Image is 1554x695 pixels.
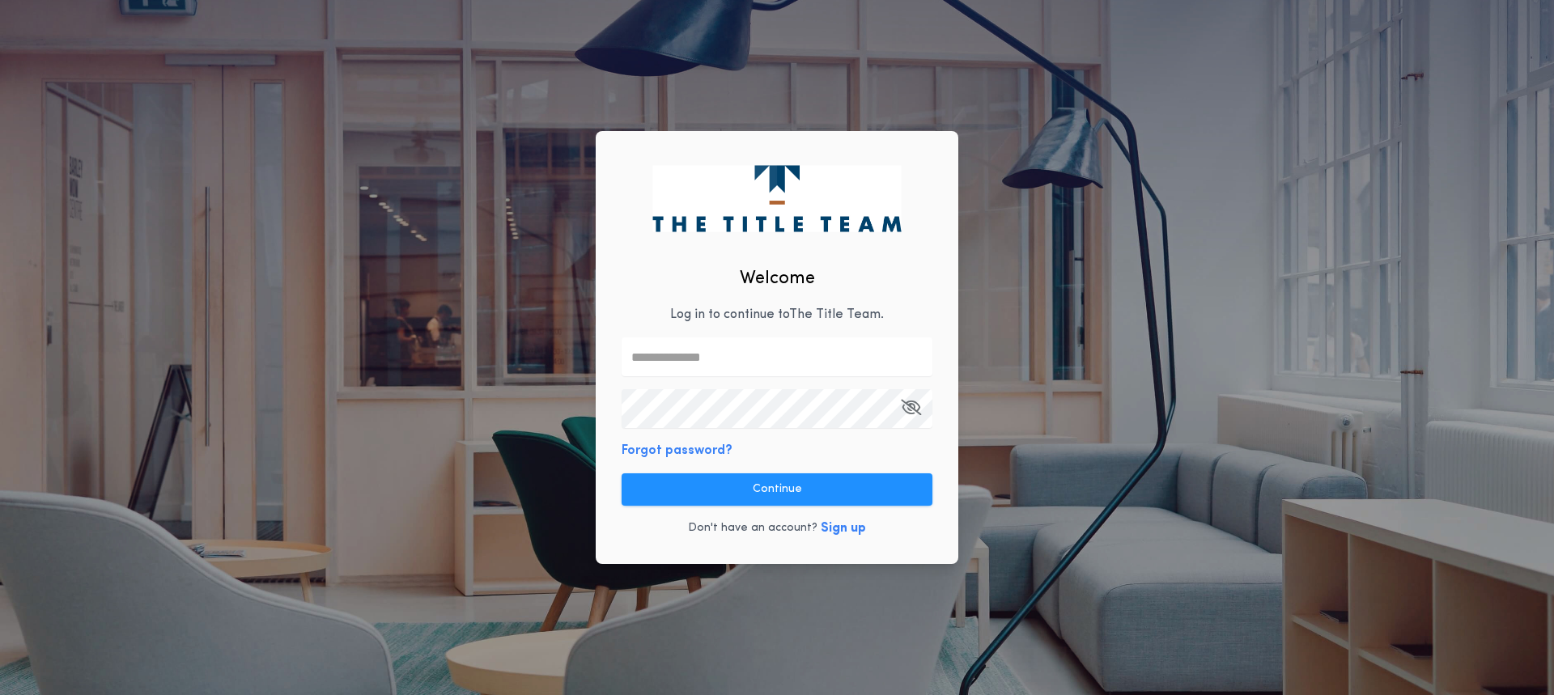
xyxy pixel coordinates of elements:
button: Continue [622,473,932,506]
p: Don't have an account? [688,520,817,536]
button: Sign up [821,519,866,538]
button: Forgot password? [622,441,732,460]
img: logo [652,165,901,231]
p: Log in to continue to The Title Team . [670,305,884,324]
h2: Welcome [740,265,815,292]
